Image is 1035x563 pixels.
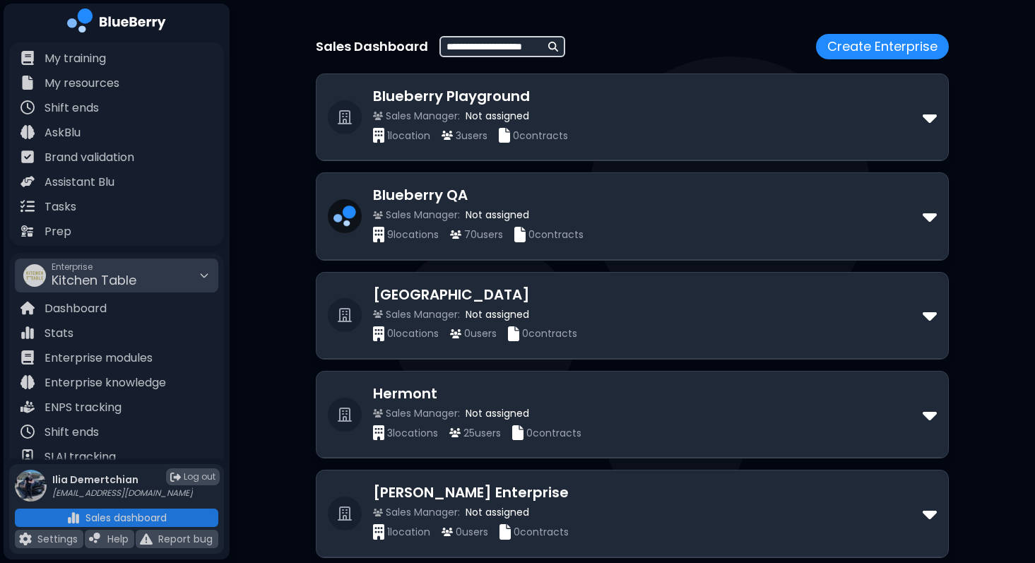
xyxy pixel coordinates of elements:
[67,8,166,37] img: company logo
[499,128,510,143] img: contracts
[373,409,383,417] img: sales manager
[466,506,529,518] span: Not assigned
[450,329,461,338] img: users
[450,230,461,239] img: users
[45,300,107,317] p: Dashboard
[20,100,35,114] img: file icon
[923,304,937,326] img: expand
[548,42,558,52] img: search icon
[20,174,35,189] img: file icon
[522,327,577,340] span: 0 contracts
[45,124,81,141] p: AskBlu
[20,199,35,213] img: file icon
[387,228,439,241] span: 9 location s
[107,533,129,545] p: Help
[456,129,487,142] span: 3 user s
[463,427,501,439] span: 25 user s
[20,125,35,139] img: file icon
[514,227,526,242] img: contracts
[45,100,99,117] p: Shift ends
[20,326,35,340] img: file icon
[316,37,428,57] p: Sales Dashboard
[387,427,438,439] span: 3 location s
[373,284,923,305] h2: [GEOGRAPHIC_DATA]
[19,533,32,545] img: file icon
[20,224,35,238] img: file icon
[923,502,937,525] img: expand
[923,403,937,426] img: expand
[23,264,46,287] img: company thumbnail
[170,472,181,482] img: logout
[464,228,503,241] span: 70 user s
[526,427,581,439] span: 0 contracts
[184,471,215,482] span: Log out
[373,128,384,143] img: locations
[45,149,134,166] p: Brand validation
[20,76,35,90] img: file icon
[373,482,923,503] h2: [PERSON_NAME] Enterprise
[499,524,511,539] img: contracts
[387,526,430,538] span: 1 location
[45,223,71,240] p: Prep
[52,271,136,289] span: Kitchen Table
[67,511,80,524] img: file icon
[513,129,568,142] span: 0 contracts
[140,533,153,545] img: file icon
[45,50,106,67] p: My training
[373,524,384,539] img: locations
[373,211,383,219] img: sales manager
[386,506,460,518] span: Sales Manager:
[508,326,519,341] img: contracts
[158,533,213,545] p: Report bug
[373,85,923,107] h2: Blueberry Playground
[15,470,47,502] img: profile photo
[20,350,35,365] img: file icon
[20,150,35,164] img: file icon
[456,526,488,538] span: 0 user s
[52,473,193,486] p: Ilia Demertchian
[386,109,460,122] span: Sales Manager:
[373,310,383,318] img: sales manager
[20,51,35,65] img: file icon
[45,75,119,92] p: My resources
[45,325,73,342] p: Stats
[464,327,497,340] span: 0 user s
[373,383,923,404] h2: Hermont
[373,326,384,341] img: locations
[52,261,136,273] span: Enterprise
[20,301,35,315] img: file icon
[466,308,529,321] span: Not assigned
[20,400,35,414] img: file icon
[373,112,383,119] img: sales manager
[923,106,937,129] img: expand
[20,449,35,463] img: file icon
[449,428,461,437] img: users
[45,174,114,191] p: Assistant Blu
[89,533,102,545] img: file icon
[386,208,460,221] span: Sales Manager:
[45,198,76,215] p: Tasks
[45,399,122,416] p: ENPS tracking
[528,228,584,241] span: 0 contracts
[37,533,78,545] p: Settings
[328,199,362,233] img: company thumbnail
[816,34,949,59] button: Create Enterprise
[514,526,569,538] span: 0 contracts
[387,129,430,142] span: 1 location
[373,184,923,206] h2: Blueberry QA
[386,407,460,420] span: Sales Manager:
[373,425,384,440] img: locations
[20,425,35,439] img: file icon
[512,425,524,440] img: contracts
[373,509,383,516] img: sales manager
[45,374,166,391] p: Enterprise knowledge
[45,350,153,367] p: Enterprise modules
[466,208,529,221] span: Not assigned
[386,308,460,321] span: Sales Manager:
[45,449,116,466] p: SLAI tracking
[466,109,529,122] span: Not assigned
[52,487,193,499] p: [EMAIL_ADDRESS][DOMAIN_NAME]
[387,327,439,340] span: 0 location s
[442,131,453,140] img: users
[466,407,529,420] span: Not assigned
